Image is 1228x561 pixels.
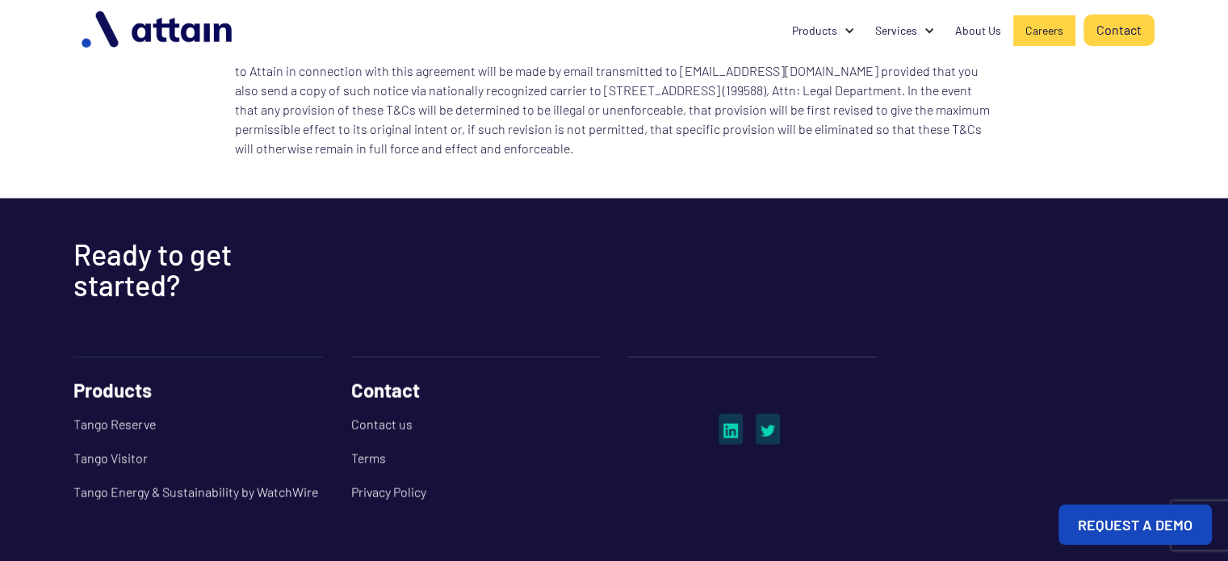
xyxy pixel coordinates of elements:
div: About Us [955,23,1001,39]
a: REQUEST A DEMO [1058,504,1212,545]
div: Contact [351,374,600,408]
a: Contact us [351,408,600,442]
div: Careers [1025,23,1063,39]
a: Tango Reserve [73,408,322,442]
div: Services [863,15,943,46]
a: Terms [351,442,600,475]
h2: Ready to get started? [73,239,316,300]
div: Products [792,23,837,39]
a: Careers [1013,15,1075,46]
p: These T&Cs and any additions, changes, edits and/or modifications made thereto by Attain cannot b... [235,23,994,158]
div: Services [875,23,917,39]
a: Tango Visitor [73,442,322,475]
a: Privacy Policy [351,475,600,509]
a: About Us [943,15,1013,46]
a: Contact [1083,15,1155,46]
img: logo [73,5,243,56]
div: Products [780,15,863,46]
a: Tango Energy & Sustainability by WatchWire [73,475,322,509]
div: Products [73,374,322,408]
